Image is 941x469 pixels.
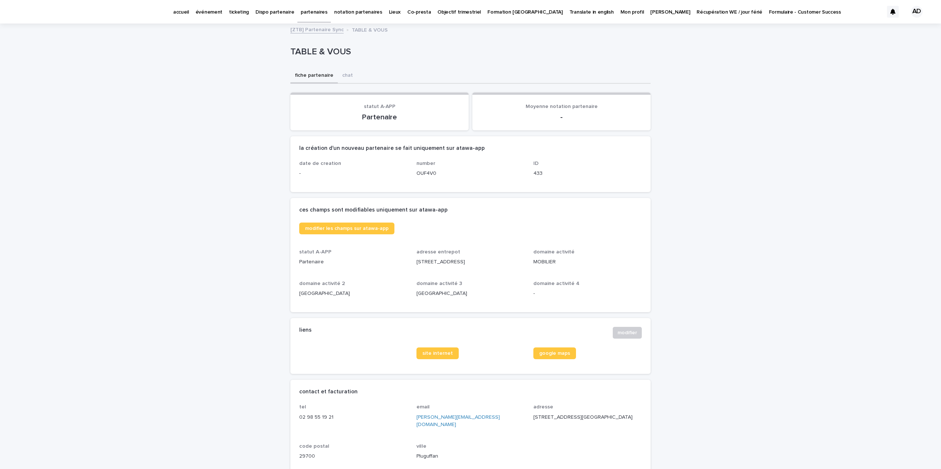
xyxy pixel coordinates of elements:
[299,444,329,449] span: code postal
[481,113,642,122] p: -
[416,290,525,297] p: [GEOGRAPHIC_DATA]
[290,25,344,33] a: [ZTB] Partenaire Sync
[422,351,453,356] span: site internet
[539,351,570,356] span: google maps
[299,452,408,460] p: 29700
[533,290,642,297] p: -
[533,404,553,410] span: adresse
[533,170,642,177] p: 433
[299,281,345,286] span: domaine activité 2
[533,414,642,421] p: [STREET_ADDRESS][GEOGRAPHIC_DATA]
[299,290,408,297] p: [GEOGRAPHIC_DATA]
[416,347,459,359] a: site internet
[290,47,648,57] p: TABLE & VOUS
[299,414,408,421] p: 02 98 55 19 21
[352,25,388,33] p: TABLE & VOUS
[416,415,500,427] a: [PERSON_NAME][EMAIL_ADDRESS][DOMAIN_NAME]
[305,226,389,231] span: modifier les champs sur atawa-app
[290,68,338,84] button: fiche partenaire
[533,161,539,166] span: ID
[416,161,435,166] span: number
[299,170,408,177] p: -
[533,347,576,359] a: google maps
[299,327,312,333] h2: liens
[618,329,637,336] span: modifier
[299,389,358,395] h2: contact et facturation
[364,104,396,109] span: statut A-APP
[533,258,642,266] p: MOBILIER
[416,281,462,286] span: domaine activité 3
[299,404,306,410] span: tel
[416,258,525,266] p: [STREET_ADDRESS]
[911,6,923,18] div: AD
[338,68,357,84] button: chat
[533,249,575,255] span: domaine activité
[299,161,341,166] span: date de creation
[416,170,525,177] p: OUF4V0
[299,249,332,255] span: statut A-APP
[416,452,525,460] p: Pluguffan
[299,207,448,213] h2: ces champs sont modifiables uniquement sur atawa-app
[299,145,485,152] h2: la création d'un nouveau partenaire se fait uniquement sur atawa-app
[299,223,394,234] a: modifier les champs sur atawa-app
[416,249,460,255] span: adresse entrepot
[299,258,408,266] p: Partenaire
[416,404,430,410] span: email
[15,4,86,19] img: Ls34BcGeRexTGTNfXpUC
[526,104,598,109] span: Moyenne notation partenaire
[533,281,580,286] span: domaine activité 4
[613,327,642,339] button: modifier
[416,444,426,449] span: ville
[299,113,460,122] p: Partenaire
